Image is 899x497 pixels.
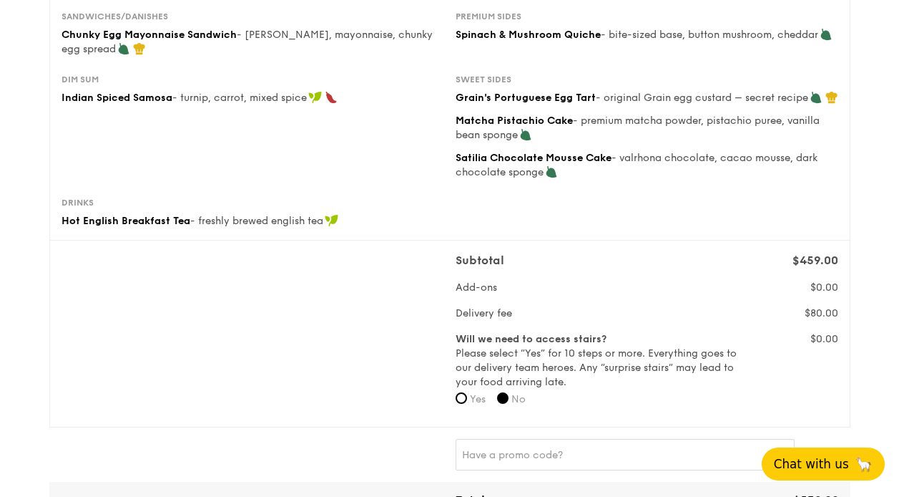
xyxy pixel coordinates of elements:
img: icon-spicy.37a8142b.svg [325,91,338,104]
img: icon-vegan.f8ff3823.svg [325,214,339,227]
span: Apply [806,439,839,471]
span: - freshly brewed english tea [190,215,323,227]
span: Delivery fee [456,307,512,319]
span: - turnip, carrot, mixed spice [172,92,307,104]
span: Chat with us [774,457,849,471]
span: Spinach & Mushroom Quiche [456,29,601,41]
span: Matcha Pistachio Cake [456,115,573,127]
img: icon-vegetarian.fe4039eb.svg [820,28,832,41]
div: Sweet sides [456,74,838,85]
span: - bite-sized base, button mushroom, cheddar [601,29,818,41]
span: Chunky Egg Mayonnaise Sandwich [62,29,237,41]
span: Indian Spiced Samosa [62,92,172,104]
div: Premium sides [456,11,838,22]
img: icon-vegetarian.fe4039eb.svg [519,128,532,141]
span: Subtotal [456,254,504,267]
div: Dim sum [62,74,444,85]
span: - [PERSON_NAME], mayonnaise, chunky egg spread [62,29,433,55]
span: $80.00 [805,307,838,319]
span: No [511,393,526,405]
b: Will we need to access stairs? [456,333,606,345]
span: $0.00 [810,281,838,294]
img: icon-chef-hat.a58ddaea.svg [133,42,146,55]
span: Add-ons [456,281,497,294]
div: Drinks [62,197,444,208]
span: - premium matcha powder, pistachio puree, vanilla bean sponge [456,115,820,141]
img: icon-chef-hat.a58ddaea.svg [825,91,838,104]
span: - original Grain egg custard – secret recipe [596,92,808,104]
span: Satilia Chocolate Mousse Cake [456,152,611,164]
span: - valrhona chocolate, cacao mousse, dark chocolate sponge [456,152,817,178]
div: Sandwiches/Danishes [62,11,444,22]
img: icon-vegan.f8ff3823.svg [308,91,323,104]
img: icon-vegetarian.fe4039eb.svg [545,165,558,178]
span: 🦙 [855,455,873,473]
label: Please select “Yes” for 10 steps or more. Everything goes to our delivery team heroes. Any “surpr... [456,332,740,390]
span: $0.00 [810,333,838,345]
input: No [497,392,509,404]
span: $459.00 [792,254,838,267]
img: icon-vegetarian.fe4039eb.svg [117,42,130,55]
span: Yes [470,393,486,405]
img: icon-vegetarian.fe4039eb.svg [810,91,822,104]
span: Grain's Portuguese Egg Tart [456,92,596,104]
input: Yes [456,392,467,404]
button: Chat with us🦙 [762,448,885,481]
input: Have a promo code? [456,439,795,471]
span: Hot English Breakfast Tea [62,215,190,227]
